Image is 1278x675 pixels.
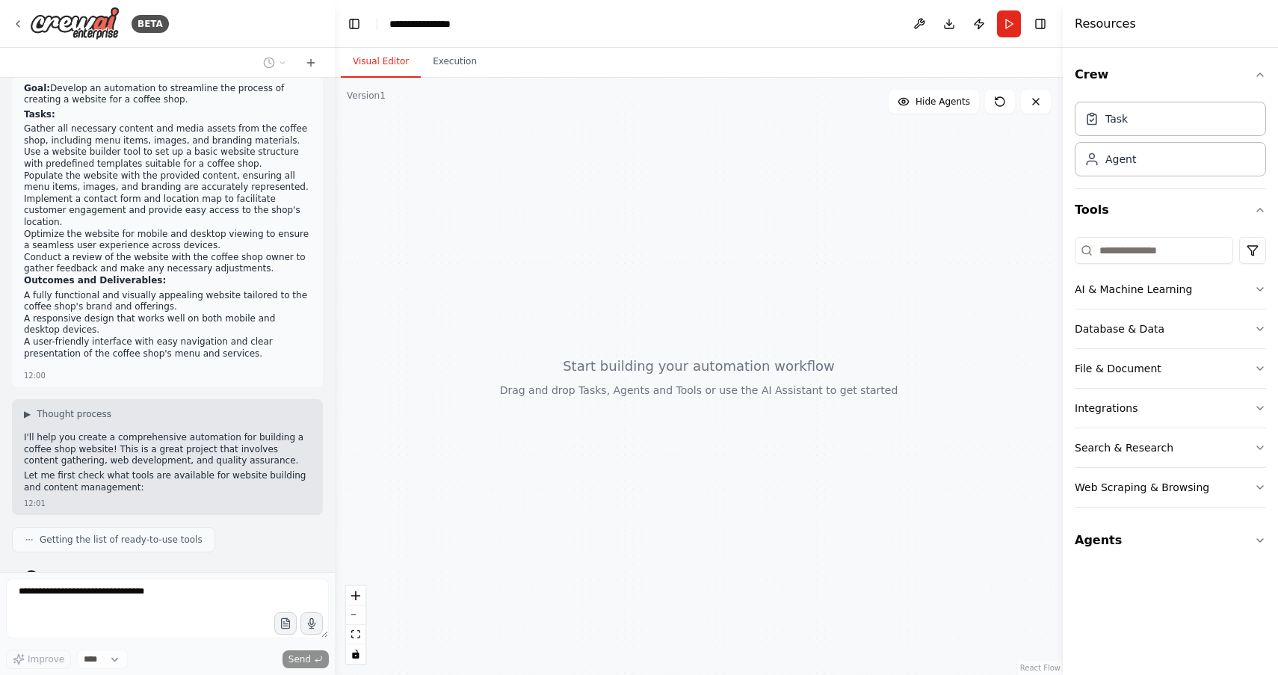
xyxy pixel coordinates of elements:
button: Tools [1075,189,1266,231]
h4: Resources [1075,15,1136,33]
button: Send [283,650,329,668]
span: Hide Agents [916,96,970,108]
button: Hide left sidebar [344,13,365,34]
li: Populate the website with the provided content, ensuring all menu items, images, and branding are... [24,170,311,194]
button: Switch to previous chat [257,54,293,72]
span: Improve [28,653,64,665]
div: Crew [1075,96,1266,188]
button: Agents [1075,520,1266,561]
button: Crew [1075,54,1266,96]
p: I'll help you create a comprehensive automation for building a coffee shop website! This is a gre... [24,432,311,467]
li: Conduct a review of the website with the coffee shop owner to gather feedback and make any necess... [24,252,311,275]
div: Database & Data [1075,321,1164,336]
button: zoom out [346,605,365,625]
li: Implement a contact form and location map to facilitate customer engagement and provide easy acce... [24,194,311,229]
button: fit view [346,625,365,644]
button: ▶Thought process [24,408,111,420]
div: Search & Research [1075,440,1173,455]
div: React Flow controls [346,586,365,664]
p: Let me first check what tools are available for website building and content management: [24,470,311,493]
div: BETA [132,15,169,33]
p: Develop an automation to streamline the process of creating a website for a coffee shop. [24,83,311,106]
li: Optimize the website for mobile and desktop viewing to ensure a seamless user experience across d... [24,229,311,252]
li: Gather all necessary content and media assets from the coffee shop, including menu items, images,... [24,123,311,147]
div: 12:01 [24,498,46,509]
button: Hide right sidebar [1030,13,1051,34]
div: AI & Machine Learning [1075,282,1192,297]
div: Tools [1075,231,1266,520]
button: zoom in [346,586,365,605]
img: Logo [30,7,120,40]
button: Upload files [274,612,297,635]
button: Database & Data [1075,309,1266,348]
strong: Goal: [24,83,50,93]
a: React Flow attribution [1020,664,1061,672]
span: Thought process [37,408,111,420]
button: Improve [6,650,71,669]
li: Use a website builder tool to set up a basic website structure with predefined templates suitable... [24,147,311,170]
div: File & Document [1075,361,1161,376]
button: Integrations [1075,389,1266,428]
div: Web Scraping & Browsing [1075,480,1209,495]
button: File & Document [1075,349,1266,388]
button: Web Scraping & Browsing [1075,468,1266,507]
button: AI & Machine Learning [1075,270,1266,309]
button: Visual Editor [341,46,421,78]
button: Hide Agents [889,90,979,114]
strong: Tasks: [24,109,55,120]
div: Version 1 [347,90,386,102]
li: A fully functional and visually appealing website tailored to the coffee shop's brand and offerings. [24,290,311,313]
button: Search & Research [1075,428,1266,467]
span: Send [288,653,311,665]
div: Agent [1105,152,1136,167]
button: Execution [421,46,489,78]
div: Integrations [1075,401,1137,416]
span: Getting the list of ready-to-use tools [40,534,203,546]
strong: Outcomes and Deliverables: [24,275,166,286]
nav: breadcrumb [389,16,466,31]
div: 12:00 [24,370,46,381]
div: Task [1105,111,1128,126]
li: A responsive design that works well on both mobile and desktop devices. [24,313,311,336]
span: ▶ [24,408,31,420]
button: Click to speak your automation idea [300,612,323,635]
button: toggle interactivity [346,644,365,664]
li: A user-friendly interface with easy navigation and clear presentation of the coffee shop's menu a... [24,336,311,360]
button: Start a new chat [299,54,323,72]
